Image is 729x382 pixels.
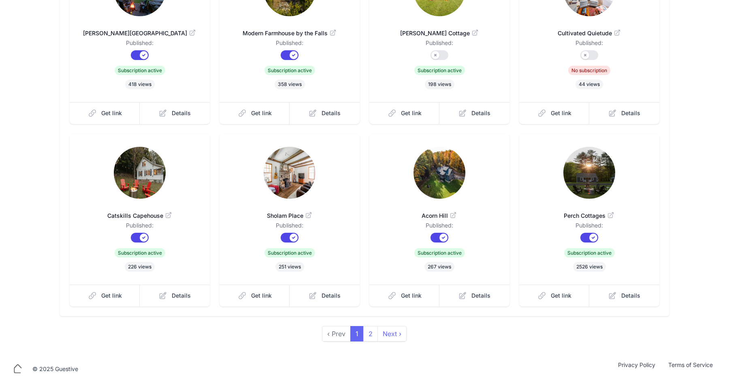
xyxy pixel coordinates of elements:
[532,202,646,221] a: Perch Cottages
[589,102,659,124] a: Details
[425,79,454,89] span: 198 views
[220,102,290,124] a: Get link
[662,361,719,377] a: Terms of Service
[264,248,315,258] span: Subscription active
[114,147,166,199] img: tl5jf171fnvyd6sjfafv0d7ncw02
[83,19,197,39] a: [PERSON_NAME][GEOGRAPHIC_DATA]
[83,39,197,50] dd: Published:
[471,292,490,300] span: Details
[573,262,606,272] span: 2526 views
[621,109,640,117] span: Details
[220,285,290,307] a: Get link
[350,326,364,341] span: 1
[232,212,347,220] span: Sholam Place
[414,248,465,258] span: Subscription active
[32,365,78,373] div: © 2025 Guestive
[589,285,659,307] a: Details
[70,285,140,307] a: Get link
[401,292,422,300] span: Get link
[401,109,422,117] span: Get link
[275,79,305,89] span: 358 views
[83,212,197,220] span: Catskills Capehouse
[532,19,646,39] a: Cultivated Quietude
[382,212,497,220] span: Acorn Hill
[612,361,662,377] a: Privacy Policy
[70,102,140,124] a: Get link
[101,109,122,117] span: Get link
[264,147,315,199] img: pagmpvtx35557diczqqovcmn2chs
[83,221,197,233] dd: Published:
[125,79,155,89] span: 418 views
[532,212,646,220] span: Perch Cottages
[532,29,646,37] span: Cultivated Quietude
[439,285,509,307] a: Details
[232,221,347,233] dd: Published:
[382,29,497,37] span: [PERSON_NAME] Cottage
[471,109,490,117] span: Details
[290,285,360,307] a: Details
[564,248,615,258] span: Subscription active
[563,147,615,199] img: 0uo6fp2wb57pvq4v6w237t4x8v8h
[382,39,497,50] dd: Published:
[414,147,465,199] img: xn43evbbayg2pjjjtz1wn17ag0ji
[363,326,378,341] a: 2
[621,292,640,300] span: Details
[532,221,646,233] dd: Published:
[382,202,497,221] a: Acorn Hill
[232,19,347,39] a: Modern Farmhouse by the Falls
[232,202,347,221] a: Sholam Place
[115,248,165,258] span: Subscription active
[251,292,272,300] span: Get link
[424,262,454,272] span: 267 views
[264,66,315,75] span: Subscription active
[140,102,210,124] a: Details
[369,102,440,124] a: Get link
[382,221,497,233] dd: Published:
[115,66,165,75] span: Subscription active
[519,102,590,124] a: Get link
[414,66,465,75] span: Subscription active
[568,66,610,75] span: No subscription
[532,39,646,50] dd: Published:
[125,262,155,272] span: 226 views
[172,292,191,300] span: Details
[322,109,341,117] span: Details
[83,29,197,37] span: [PERSON_NAME][GEOGRAPHIC_DATA]
[519,285,590,307] a: Get link
[232,29,347,37] span: Modern Farmhouse by the Falls
[377,326,407,341] a: next
[140,285,210,307] a: Details
[275,262,304,272] span: 251 views
[322,292,341,300] span: Details
[290,102,360,124] a: Details
[232,39,347,50] dd: Published:
[369,285,440,307] a: Get link
[251,109,272,117] span: Get link
[551,109,571,117] span: Get link
[322,326,351,341] span: ‹ Prev
[322,326,407,341] nav: pager
[83,202,197,221] a: Catskills Capehouse
[172,109,191,117] span: Details
[382,19,497,39] a: [PERSON_NAME] Cottage
[101,292,122,300] span: Get link
[439,102,509,124] a: Details
[576,79,603,89] span: 44 views
[551,292,571,300] span: Get link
